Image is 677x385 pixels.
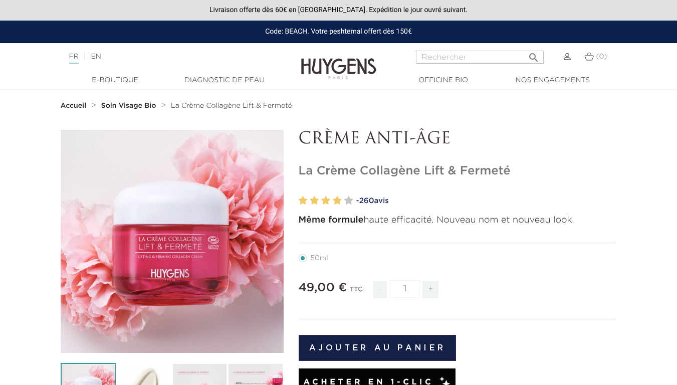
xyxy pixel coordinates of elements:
a: Officine Bio [393,75,494,86]
a: FR [69,53,79,64]
h1: La Crème Collagène Lift & Fermeté [299,164,617,178]
div: TTC [350,279,363,306]
label: 4 [333,194,342,208]
label: 5 [344,194,353,208]
a: E-Boutique [65,75,165,86]
button: Ajouter au panier [299,335,457,361]
a: EN [91,53,101,60]
div: | [64,51,275,63]
a: Soin Visage Bio [101,102,159,110]
i:  [528,49,540,61]
strong: Même formule [299,216,364,225]
a: Diagnostic de peau [174,75,275,86]
a: -260avis [356,194,617,209]
span: 260 [359,197,374,205]
strong: Soin Visage Bio [101,102,156,109]
label: 50ml [299,254,340,262]
strong: Accueil [61,102,87,109]
span: La Crème Collagène Lift & Fermeté [171,102,292,109]
input: Rechercher [416,51,544,64]
span: (0) [596,53,607,60]
label: 1 [299,194,308,208]
span: 49,00 € [299,282,347,294]
p: CRÈME ANTI-ÂGE [299,130,617,149]
a: Nos engagements [503,75,603,86]
span: + [422,281,438,298]
a: Accueil [61,102,89,110]
a: La Crème Collagène Lift & Fermeté [171,102,292,110]
span: - [373,281,387,298]
p: haute efficacité. Nouveau nom et nouveau look. [299,214,617,227]
label: 3 [321,194,330,208]
img: Huygens [301,42,376,81]
button:  [525,48,543,61]
input: Quantité [390,280,420,298]
label: 2 [310,194,319,208]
